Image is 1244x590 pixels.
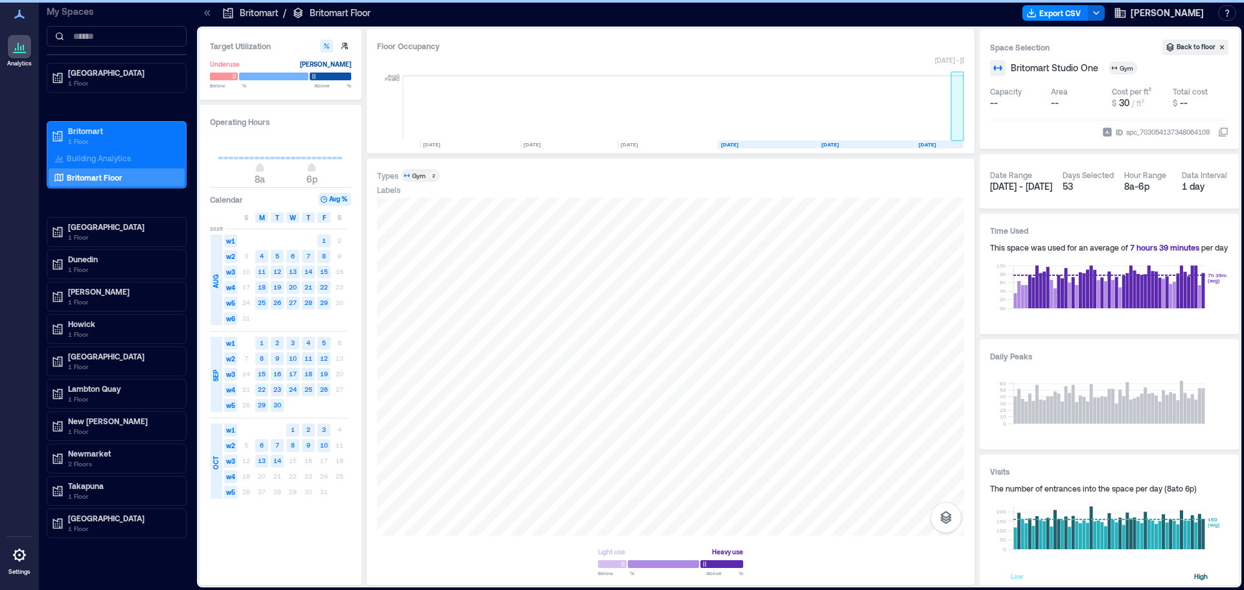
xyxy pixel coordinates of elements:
button: [PERSON_NAME] [1110,3,1208,23]
tspan: 50 [1000,387,1006,393]
span: Above % [314,82,351,89]
text: [DATE] [423,141,441,148]
h3: Time Used [990,224,1228,237]
p: Britomart Floor [310,6,371,19]
text: 15 [320,267,328,275]
div: Gym [412,171,426,180]
p: Britomart Floor [67,172,122,183]
text: 19 [320,370,328,378]
span: w3 [224,368,237,381]
div: 1 day [1182,180,1229,193]
span: w5 [224,486,237,499]
tspan: 40 [1000,393,1006,400]
span: w3 [224,266,237,278]
text: 28 [305,299,312,306]
tspan: 200 [996,508,1006,515]
span: 30 [1119,97,1129,108]
text: 14 [305,267,312,275]
p: Newmarket [68,448,177,459]
text: 13 [289,267,297,275]
div: Area [1051,86,1068,96]
span: w1 [224,337,237,350]
span: w4 [224,470,237,483]
span: w4 [224,281,237,294]
div: Labels [377,185,400,195]
text: 5 [275,252,279,260]
p: 1 Floor [68,78,177,88]
div: Low [1011,570,1023,583]
span: w1 [224,424,237,437]
tspan: 6h [1000,279,1006,286]
span: 6p [306,174,317,185]
h3: Daily Peaks [990,350,1228,363]
span: T [275,212,279,223]
span: M [259,212,265,223]
text: 8 [260,354,264,362]
span: S [338,212,341,223]
span: -- [1180,97,1188,108]
p: Howick [68,319,177,329]
span: [PERSON_NAME] [1131,6,1204,19]
text: 14 [273,457,281,464]
div: Days Selected [1063,170,1114,180]
span: AUG [211,275,221,288]
p: 1 Floor [68,329,177,339]
div: Types [377,170,398,181]
text: 6 [260,441,264,449]
div: This space was used for an average of per day [990,242,1228,253]
p: My Spaces [47,5,187,18]
span: SEP [211,370,221,381]
text: 1 [322,236,326,244]
span: w3 [224,455,237,468]
button: Back to floor [1162,40,1228,55]
button: Avg % [319,193,351,206]
text: [DATE] [721,141,739,148]
div: The number of entrances into the space per day ( 8a to 6p ) [990,483,1228,494]
span: w2 [224,439,237,452]
text: 10 [289,354,297,362]
tspan: 0h [1000,305,1006,312]
div: Total cost [1173,86,1208,96]
text: [DATE] [524,141,541,148]
text: 6 [291,252,295,260]
h3: Target Utilization [210,40,351,52]
tspan: 2h [1000,296,1006,302]
text: [DATE] [822,141,839,148]
text: [DATE] [621,141,638,148]
p: 1 Floor [68,361,177,372]
tspan: 8h [1000,271,1006,277]
p: 1 Floor [68,394,177,404]
div: Gym [1120,63,1135,73]
text: 1 [260,339,264,346]
a: Analytics [3,31,36,71]
p: [PERSON_NAME] [68,286,177,297]
text: 4 [306,339,310,346]
div: spc_703054137348064109 [1125,126,1211,139]
tspan: 10h [996,262,1006,269]
div: 53 [1063,180,1114,193]
p: Dunedin [68,254,177,264]
span: -- [1051,97,1059,108]
span: w2 [224,352,237,365]
text: 25 [258,299,266,306]
text: [DATE] [919,141,936,148]
text: 18 [305,370,312,378]
text: 12 [320,354,328,362]
text: 22 [258,385,266,393]
p: 1 Floor [68,491,177,501]
p: Britomart [68,126,177,136]
text: 9 [275,354,279,362]
tspan: 0 [1003,546,1006,552]
div: High [1194,570,1208,583]
div: Heavy use [712,545,743,558]
span: w1 [224,234,237,247]
text: 25 [305,385,312,393]
text: 11 [305,354,312,362]
span: Above % [706,569,743,577]
span: w5 [224,399,237,412]
tspan: 0 [1003,420,1006,427]
h3: Visits [990,465,1228,478]
span: Below % [598,569,634,577]
span: w6 [224,312,237,325]
div: Light use [598,545,625,558]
